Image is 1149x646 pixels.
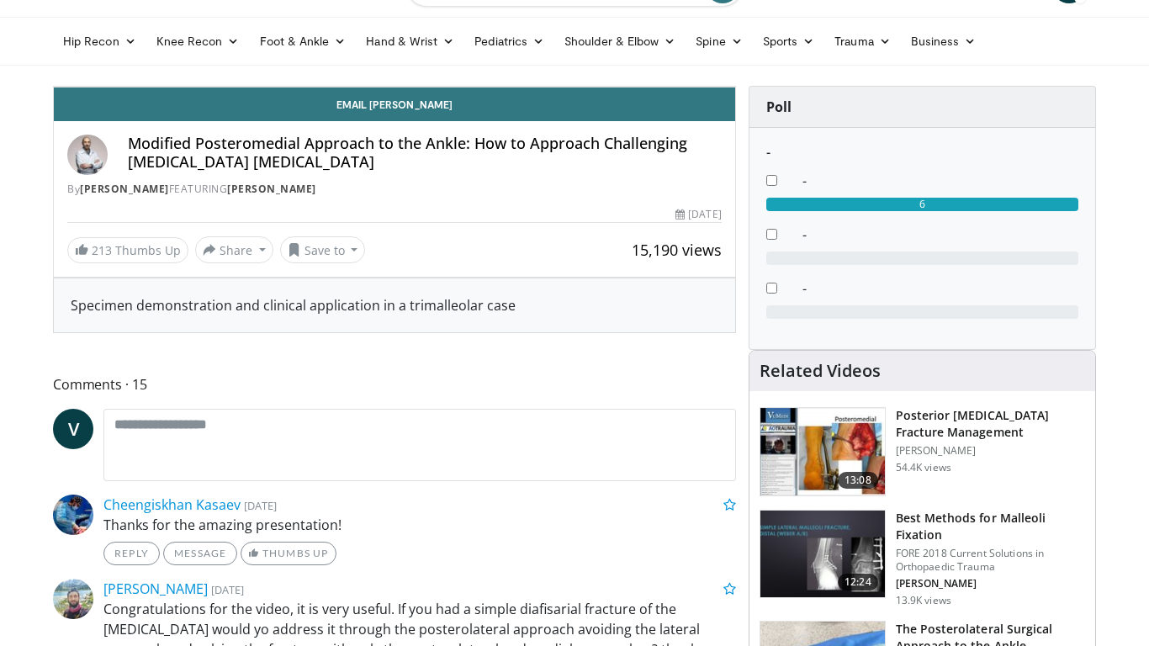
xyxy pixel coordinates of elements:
a: V [53,409,93,449]
small: [DATE] [244,498,277,513]
a: Sports [753,24,825,58]
h3: Posterior [MEDICAL_DATA] Fracture Management [896,407,1085,441]
a: [PERSON_NAME] [227,182,316,196]
a: Hip Recon [53,24,146,58]
a: Cheengiskhan Kasaev [103,495,241,514]
p: [PERSON_NAME] [896,577,1085,590]
h4: Modified Posteromedial Approach to the Ankle: How to Approach Challenging [MEDICAL_DATA] [MEDICAL... [128,135,722,171]
h3: Best Methods for Malleoli Fixation [896,510,1085,543]
a: Email [PERSON_NAME] [54,87,735,121]
a: Thumbs Up [241,542,336,565]
a: Trauma [824,24,901,58]
div: 6 [766,198,1078,211]
p: 54.4K views [896,461,951,474]
dd: - [790,278,1091,299]
dd: - [790,225,1091,245]
a: Business [901,24,987,58]
a: Hand & Wrist [356,24,464,58]
h4: Related Videos [760,361,881,381]
p: FORE 2018 Current Solutions in Orthopaedic Trauma [896,547,1085,574]
dd: - [790,171,1091,191]
span: 12:24 [838,574,878,590]
a: Message [163,542,237,565]
span: 213 [92,242,112,258]
div: [DATE] [675,207,721,222]
span: 15,190 views [632,240,722,260]
div: By FEATURING [67,182,722,197]
a: 13:08 Posterior [MEDICAL_DATA] Fracture Management [PERSON_NAME] 54.4K views [760,407,1085,496]
a: Pediatrics [464,24,554,58]
a: 213 Thumbs Up [67,237,188,263]
div: Specimen demonstration and clinical application in a trimalleolar case [71,295,718,315]
img: Avatar [53,495,93,535]
img: bb3c647c-2c54-4102-bd4b-4b25814f39ee.150x105_q85_crop-smart_upscale.jpg [760,511,885,598]
a: Reply [103,542,160,565]
button: Share [195,236,273,263]
a: [PERSON_NAME] [103,580,208,598]
a: Shoulder & Elbow [554,24,686,58]
h6: - [766,145,1078,161]
a: Foot & Ankle [250,24,357,58]
button: Save to [280,236,366,263]
a: Spine [686,24,752,58]
p: [PERSON_NAME] [896,444,1085,458]
a: Knee Recon [146,24,250,58]
a: 12:24 Best Methods for Malleoli Fixation FORE 2018 Current Solutions in Orthopaedic Trauma [PERSO... [760,510,1085,607]
span: Comments 15 [53,373,736,395]
span: 13:08 [838,472,878,489]
a: [PERSON_NAME] [80,182,169,196]
img: Avatar [67,135,108,175]
small: [DATE] [211,582,244,597]
strong: Poll [766,98,792,116]
img: Avatar [53,579,93,619]
p: 13.9K views [896,594,951,607]
p: Thanks for the amazing presentation! [103,515,736,535]
img: 50e07c4d-707f-48cd-824d-a6044cd0d074.150x105_q85_crop-smart_upscale.jpg [760,408,885,495]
